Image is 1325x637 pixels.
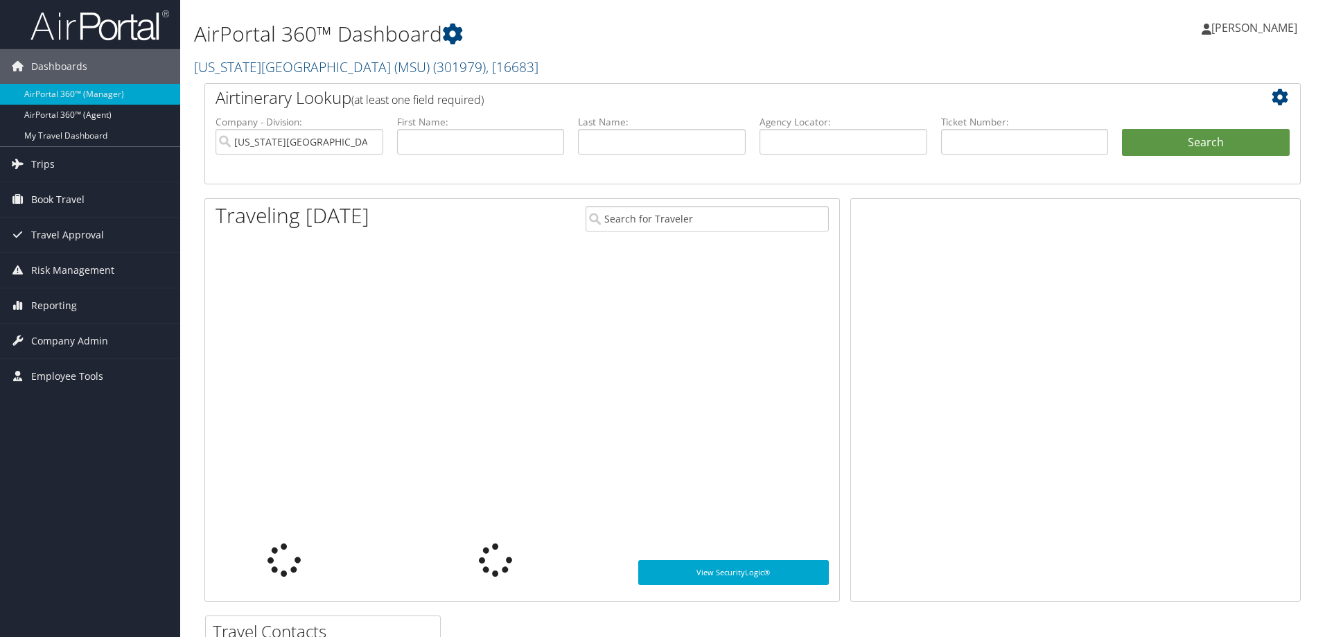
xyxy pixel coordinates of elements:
[397,115,565,129] label: First Name:
[216,86,1198,110] h2: Airtinerary Lookup
[31,182,85,217] span: Book Travel
[941,115,1109,129] label: Ticket Number:
[1202,7,1311,49] a: [PERSON_NAME]
[433,58,486,76] span: ( 301979 )
[31,49,87,84] span: Dashboards
[31,324,108,358] span: Company Admin
[1122,129,1290,157] button: Search
[216,115,383,129] label: Company - Division:
[1211,20,1297,35] span: [PERSON_NAME]
[194,58,538,76] a: [US_STATE][GEOGRAPHIC_DATA] (MSU)
[638,560,829,585] a: View SecurityLogic®
[486,58,538,76] span: , [ 16683 ]
[30,9,169,42] img: airportal-logo.png
[31,253,114,288] span: Risk Management
[586,206,829,232] input: Search for Traveler
[760,115,927,129] label: Agency Locator:
[31,147,55,182] span: Trips
[31,218,104,252] span: Travel Approval
[194,19,939,49] h1: AirPortal 360™ Dashboard
[216,201,369,230] h1: Traveling [DATE]
[31,288,77,323] span: Reporting
[31,359,103,394] span: Employee Tools
[351,92,484,107] span: (at least one field required)
[578,115,746,129] label: Last Name:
